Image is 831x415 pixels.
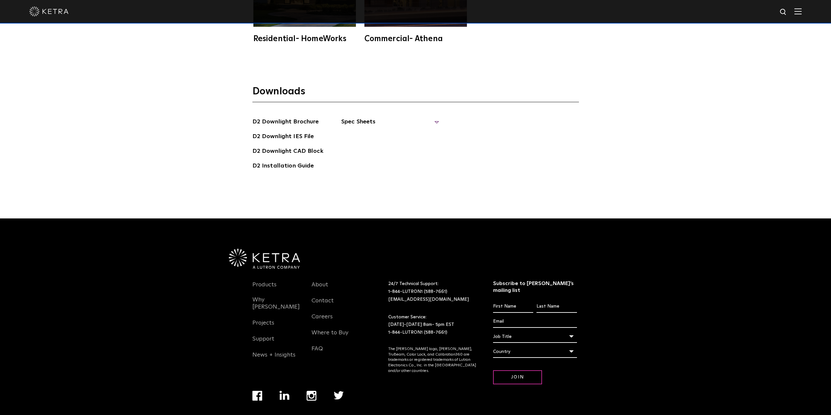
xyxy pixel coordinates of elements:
div: Navigation Menu [252,280,302,366]
img: instagram [307,391,316,401]
h3: Downloads [252,85,579,102]
a: Support [252,335,274,350]
img: Ketra-aLutronCo_White_RGB [229,249,300,269]
div: Navigation Menu [312,280,361,360]
p: 24/7 Technical Support: [388,280,477,303]
a: 1-844-LUTRON1 (588-7661) [388,289,447,294]
p: The [PERSON_NAME] logo, [PERSON_NAME], TruBeam, Color Lock, and Calibration360 are trademarks or ... [388,346,477,374]
img: search icon [779,8,788,16]
span: Spec Sheets [341,117,439,132]
a: [EMAIL_ADDRESS][DOMAIN_NAME] [388,297,469,302]
a: FAQ [312,345,323,360]
p: Customer Service: [DATE]-[DATE] 8am- 5pm EST [388,313,477,337]
div: Residential- HomeWorks [253,35,356,43]
a: D2 Installation Guide [252,161,314,172]
div: Commercial- Athena [364,35,467,43]
img: twitter [334,391,344,400]
a: News + Insights [252,351,296,366]
input: Email [493,315,577,328]
input: Join [493,370,542,384]
img: linkedin [280,391,290,400]
div: Job Title [493,330,577,343]
div: Country [493,345,577,358]
a: D2 Downlight IES File [252,132,314,142]
input: First Name [493,300,533,313]
a: Contact [312,297,334,312]
h3: Subscribe to [PERSON_NAME]’s mailing list [493,280,577,294]
img: Hamburger%20Nav.svg [794,8,802,14]
a: About [312,281,328,296]
input: Last Name [536,300,577,313]
a: Why [PERSON_NAME] [252,296,302,318]
img: ketra-logo-2019-white [29,7,69,16]
a: Where to Buy [312,329,348,344]
a: Careers [312,313,333,328]
a: Products [252,281,277,296]
img: facebook [252,391,262,401]
a: Projects [252,319,274,334]
a: D2 Downlight CAD Block [252,147,323,157]
a: 1-844-LUTRON1 (588-7661) [388,330,447,335]
a: D2 Downlight Brochure [252,117,319,128]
